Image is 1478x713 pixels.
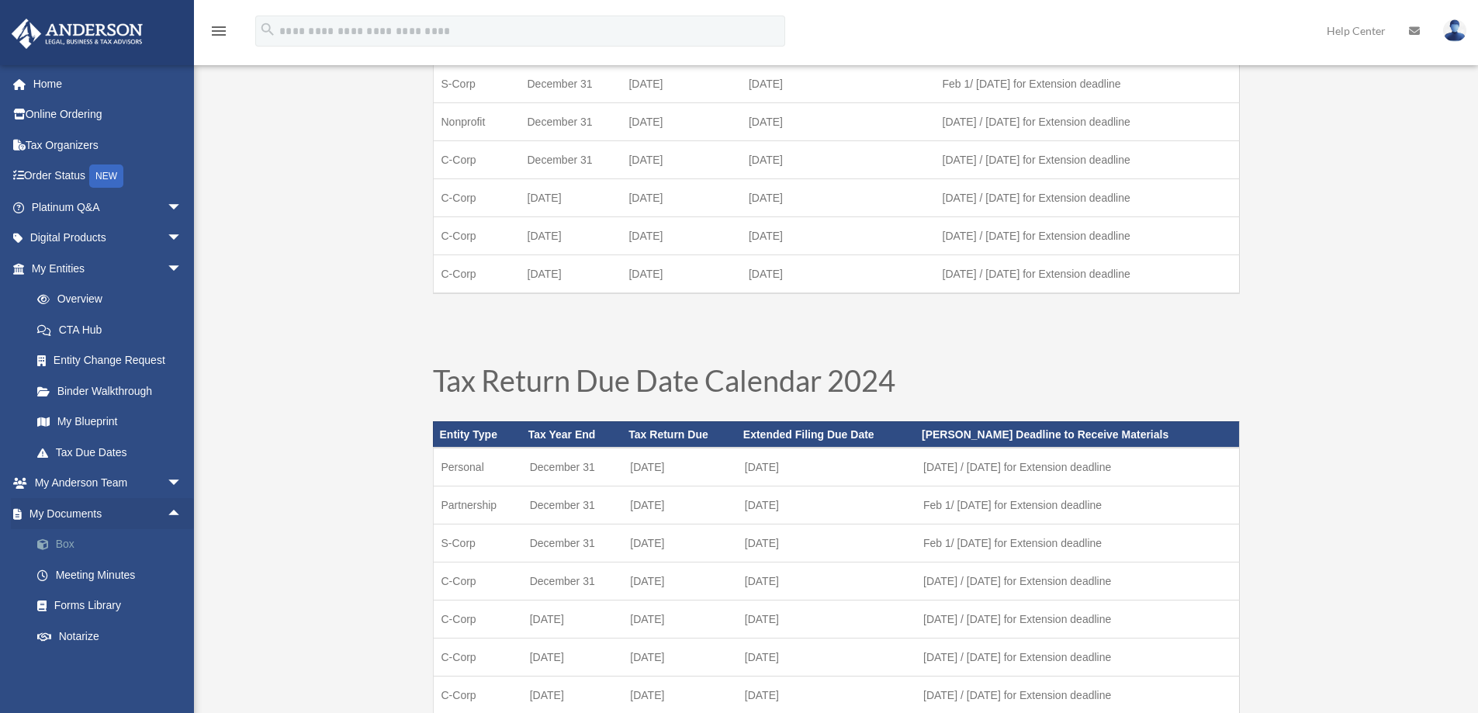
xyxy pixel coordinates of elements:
td: [DATE] [621,254,741,293]
td: [DATE] [737,524,916,562]
th: Tax Return Due [622,421,737,448]
span: arrow_drop_down [167,253,198,285]
td: C-Corp [433,140,520,178]
th: Tax Year End [522,421,623,448]
td: December 31 [520,102,621,140]
a: Meeting Minutes [22,559,206,590]
td: [DATE] [522,639,623,677]
td: [DATE] [737,601,916,639]
td: [DATE] [621,140,741,178]
td: December 31 [522,486,623,524]
a: Binder Walkthrough [22,376,206,407]
a: CTA Hub [22,314,206,345]
span: arrow_drop_down [167,468,198,500]
td: Personal [433,448,522,486]
td: [DATE] / [DATE] for Extension deadline [916,448,1239,486]
td: Feb 1/ [DATE] for Extension deadline [916,486,1239,524]
td: [DATE] [741,102,935,140]
td: C-Corp [433,178,520,216]
a: Platinum Q&Aarrow_drop_down [11,192,206,223]
td: December 31 [522,562,623,601]
td: [DATE] [737,639,916,677]
td: [DATE] / [DATE] for Extension deadline [935,216,1239,254]
a: Tax Organizers [11,130,206,161]
a: Forms Library [22,590,206,621]
td: [DATE] [622,486,737,524]
i: menu [209,22,228,40]
a: Online Ordering [11,99,206,130]
td: [DATE] [741,178,935,216]
div: NEW [89,164,123,188]
td: C-Corp [433,254,520,293]
span: arrow_drop_up [167,498,198,530]
a: Notarize [22,621,206,652]
td: C-Corp [433,562,522,601]
td: Feb 1/ [DATE] for Extension deadline [916,524,1239,562]
td: [DATE] [622,524,737,562]
td: [DATE] [737,448,916,486]
span: arrow_drop_down [167,652,198,684]
td: [DATE] [741,254,935,293]
td: [DATE] [520,254,621,293]
a: My Blueprint [22,407,206,438]
td: [DATE] [621,216,741,254]
td: [DATE] / [DATE] for Extension deadline [935,102,1239,140]
td: [DATE] / [DATE] for Extension deadline [935,140,1239,178]
a: Tax Due Dates [22,437,198,468]
td: S-Corp [433,64,520,102]
td: C-Corp [433,216,520,254]
th: [PERSON_NAME] Deadline to Receive Materials [916,421,1239,448]
i: search [259,21,276,38]
td: [DATE] [737,486,916,524]
td: Feb 1/ [DATE] for Extension deadline [935,64,1239,102]
td: [DATE] / [DATE] for Extension deadline [935,254,1239,293]
td: [DATE] [520,178,621,216]
h1: Tax Return Due Date Calendar 2024 [433,365,1240,403]
a: Overview [22,284,206,315]
td: December 31 [522,524,623,562]
a: Online Learningarrow_drop_down [11,652,206,683]
img: Anderson Advisors Platinum Portal [7,19,147,49]
td: [DATE] [621,178,741,216]
td: [DATE] [622,448,737,486]
span: arrow_drop_down [167,192,198,223]
td: [DATE] [520,216,621,254]
td: Nonprofit [433,102,520,140]
th: Extended Filing Due Date [737,421,916,448]
span: arrow_drop_down [167,223,198,254]
img: User Pic [1443,19,1466,42]
a: Digital Productsarrow_drop_down [11,223,206,254]
a: Entity Change Request [22,345,206,376]
td: [DATE] [741,216,935,254]
td: [DATE] / [DATE] for Extension deadline [916,639,1239,677]
td: [DATE] [737,562,916,601]
td: C-Corp [433,639,522,677]
td: S-Corp [433,524,522,562]
td: [DATE] [621,102,741,140]
td: C-Corp [433,601,522,639]
a: My Documentsarrow_drop_up [11,498,206,529]
a: Home [11,68,206,99]
td: December 31 [522,448,623,486]
td: [DATE] [621,64,741,102]
td: December 31 [520,140,621,178]
a: My Anderson Teamarrow_drop_down [11,468,206,499]
td: [DATE] / [DATE] for Extension deadline [935,178,1239,216]
a: menu [209,27,228,40]
td: [DATE] [622,601,737,639]
td: Partnership [433,486,522,524]
a: My Entitiesarrow_drop_down [11,253,206,284]
td: [DATE] / [DATE] for Extension deadline [916,601,1239,639]
th: Entity Type [433,421,522,448]
td: [DATE] [741,140,935,178]
a: Order StatusNEW [11,161,206,192]
td: [DATE] [622,562,737,601]
a: Box [22,529,206,560]
td: [DATE] [741,64,935,102]
td: [DATE] [522,601,623,639]
td: [DATE] / [DATE] for Extension deadline [916,562,1239,601]
td: December 31 [520,64,621,102]
td: [DATE] [622,639,737,677]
